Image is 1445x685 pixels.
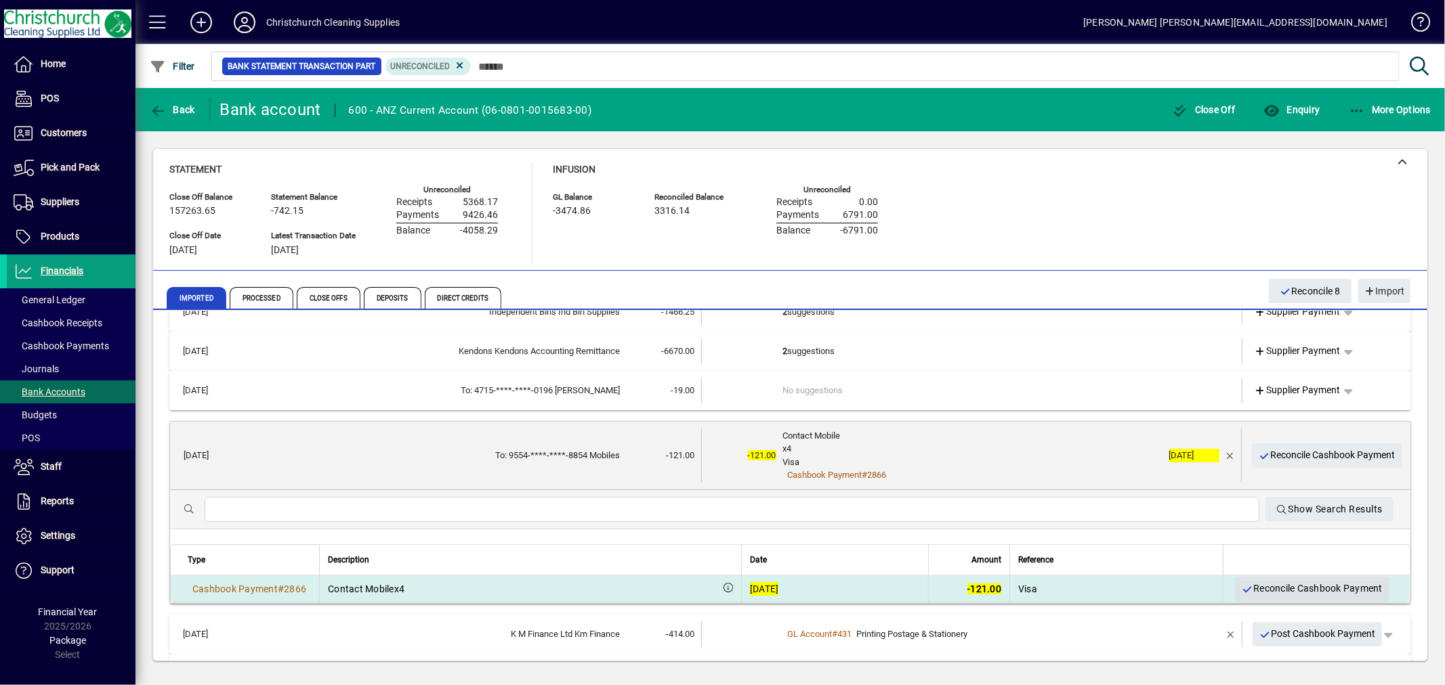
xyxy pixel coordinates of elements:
span: Visa [1018,583,1037,594]
span: 9426.46 [463,210,498,221]
button: Close Off [1169,97,1239,122]
a: Reports [7,485,135,518]
button: Profile [223,10,266,35]
span: More Options [1349,104,1431,115]
span: Close Off Balance [169,193,251,202]
a: Cashbook Payments [7,334,135,357]
a: Pick and Pack [7,151,135,185]
span: Journals [14,363,59,374]
span: -121.00 [967,583,1001,594]
a: Knowledge Base [1401,3,1428,47]
span: Filter [150,61,195,72]
button: Remove [1220,623,1242,645]
span: Processed [230,287,293,309]
div: K M Finance Ltd Km Finance [240,627,620,641]
span: Unreconciled [391,62,451,71]
span: 157263.65 [169,206,215,217]
span: GL Balance [553,193,634,202]
a: Supplier Payment [1249,300,1346,324]
a: Suppliers [7,185,135,219]
span: 6791.00 [843,210,878,221]
button: Reconcile Cashbook Payment [1252,443,1402,468]
a: POS [7,426,135,449]
span: GL Account [788,629,833,639]
div: [DATE] [1169,449,1219,462]
button: More Options [1345,97,1435,122]
mat-expansion-panel-header: [DATE]K M Finance Ltd Km Finance-414.00GL Account#431Printing Postage & StationeryPost Cashbook P... [169,615,1411,654]
span: 5368.17 [463,197,498,208]
span: Printing Postage & Stationery [857,629,968,639]
span: -3474.86 [553,206,591,217]
span: -19.00 [671,385,694,395]
mat-expansion-panel-header: [DATE]To: 4715-****-****-0196 [PERSON_NAME]-19.00No suggestionsSupplier Payment [169,371,1411,410]
a: Cashbook Payment#2866 [188,581,311,596]
a: Home [7,47,135,81]
span: Close Off [1172,104,1236,115]
span: # [833,629,838,639]
button: Back [146,97,198,122]
button: Filter [146,54,198,79]
span: 0.00 [859,197,878,208]
span: Pick and Pack [41,162,100,173]
span: -6670.00 [661,346,694,356]
span: Back [150,104,195,115]
span: -4058.29 [460,225,498,236]
button: Post Cashbook Payment [1253,622,1383,646]
span: Reports [41,495,74,506]
b: 2 [783,346,788,356]
span: Close Off Date [169,231,251,240]
button: Reconcile Cashbook Payment [1235,577,1389,601]
span: Bank Statement Transaction Part [228,60,376,73]
mat-expansion-panel-header: [DATE]To: 9554-****-****-8854 Mobiles-121.00-121.00Contact Mobilex4VisaCashbook Payment#2866[DATE... [170,422,1410,490]
td: [DATE] [177,428,240,483]
span: 431 [838,629,852,639]
span: Balance [396,225,430,236]
span: Support [41,565,75,575]
a: Supplier Payment [1249,339,1346,363]
span: -414.00 [666,629,694,639]
span: Enquiry [1263,104,1320,115]
a: Cashbook Payment#2866 [783,468,892,482]
span: Type [188,552,205,567]
span: Cashbook Payment [788,470,862,480]
span: Cashbook Payments [14,340,109,351]
button: Add [180,10,223,35]
span: Staff [41,461,62,472]
a: Budgets [7,403,135,426]
span: Statement Balance [271,193,356,202]
button: Import [1358,279,1410,303]
a: Cashbook Receipts [7,311,135,334]
span: Budgets [14,410,57,420]
span: Customers [41,127,87,138]
span: Receipts [396,197,432,208]
span: x4 [394,583,405,594]
span: Bank Accounts [14,386,85,397]
mat-chip: Reconciliation Status: Unreconciled [385,58,472,75]
button: Remove [1219,445,1241,466]
div: [DATE] [750,582,779,596]
a: Bank Accounts [7,380,135,403]
span: 2866 [284,583,306,594]
button: Show Search Results [1265,497,1394,521]
div: 600 - ANZ Current Account (06-0801-0015683-00) [349,100,592,121]
label: Unreconciled [803,185,851,194]
div: Christchurch Cleaning Supplies [266,12,400,33]
span: # [278,583,284,594]
span: -6791.00 [840,225,878,236]
span: x4 [783,443,792,454]
span: Reconcile Cashbook Payment [1242,577,1383,600]
span: Payments [776,210,819,221]
span: Products [41,231,79,242]
span: 3316.14 [654,206,690,217]
a: Products [7,220,135,254]
span: Imported [167,287,226,309]
span: POS [14,433,40,443]
span: Reconciled Balance [654,193,736,202]
span: Financials [41,265,83,276]
span: POS [41,93,59,104]
span: Import [1364,280,1405,303]
span: Financial Year [39,606,98,617]
span: Home [41,58,66,69]
span: [DATE] [169,245,197,256]
span: Amount [971,552,1001,567]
